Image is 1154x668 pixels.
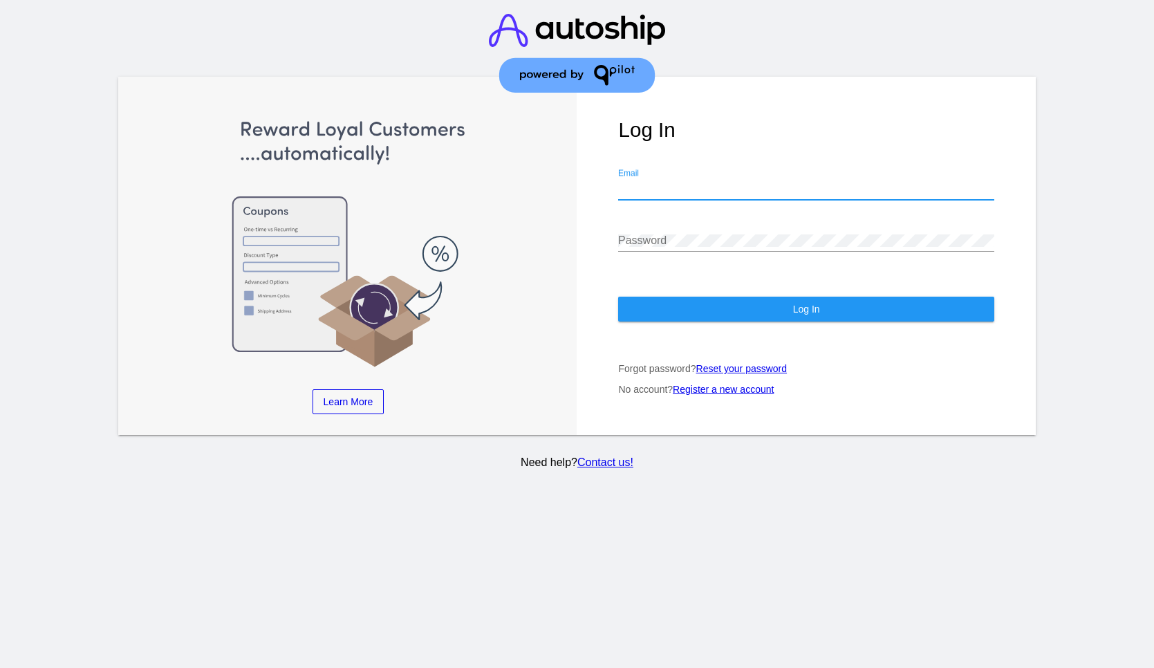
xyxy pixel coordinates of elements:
[618,118,994,142] h1: Log In
[618,363,994,374] p: Forgot password?
[618,183,994,195] input: Email
[116,456,1039,469] p: Need help?
[324,396,373,407] span: Learn More
[577,456,633,468] a: Contact us!
[673,384,774,395] a: Register a new account
[618,297,994,322] button: Log In
[313,389,384,414] a: Learn More
[160,118,536,369] img: Apply Coupons Automatically to Scheduled Orders with QPilot
[793,304,820,315] span: Log In
[696,363,788,374] a: Reset your password
[618,384,994,395] p: No account?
